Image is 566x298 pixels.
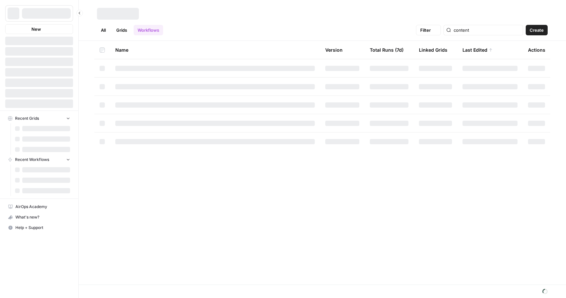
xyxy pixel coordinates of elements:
[15,115,39,121] span: Recent Grids
[420,27,431,33] span: Filter
[325,41,343,59] div: Version
[530,27,544,33] span: Create
[15,204,70,210] span: AirOps Academy
[5,114,73,123] button: Recent Grids
[5,202,73,212] a: AirOps Academy
[15,225,70,231] span: Help + Support
[5,155,73,165] button: Recent Workflows
[115,41,315,59] div: Name
[526,25,548,35] button: Create
[370,41,404,59] div: Total Runs (7d)
[5,24,73,34] button: New
[5,222,73,233] button: Help + Support
[97,25,110,35] a: All
[462,41,493,59] div: Last Edited
[31,26,41,32] span: New
[416,25,441,35] button: Filter
[419,41,447,59] div: Linked Grids
[15,157,49,163] span: Recent Workflows
[112,25,131,35] a: Grids
[6,212,73,222] div: What's new?
[528,41,545,59] div: Actions
[454,27,520,33] input: Search
[5,212,73,222] button: What's new?
[134,25,163,35] a: Workflows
